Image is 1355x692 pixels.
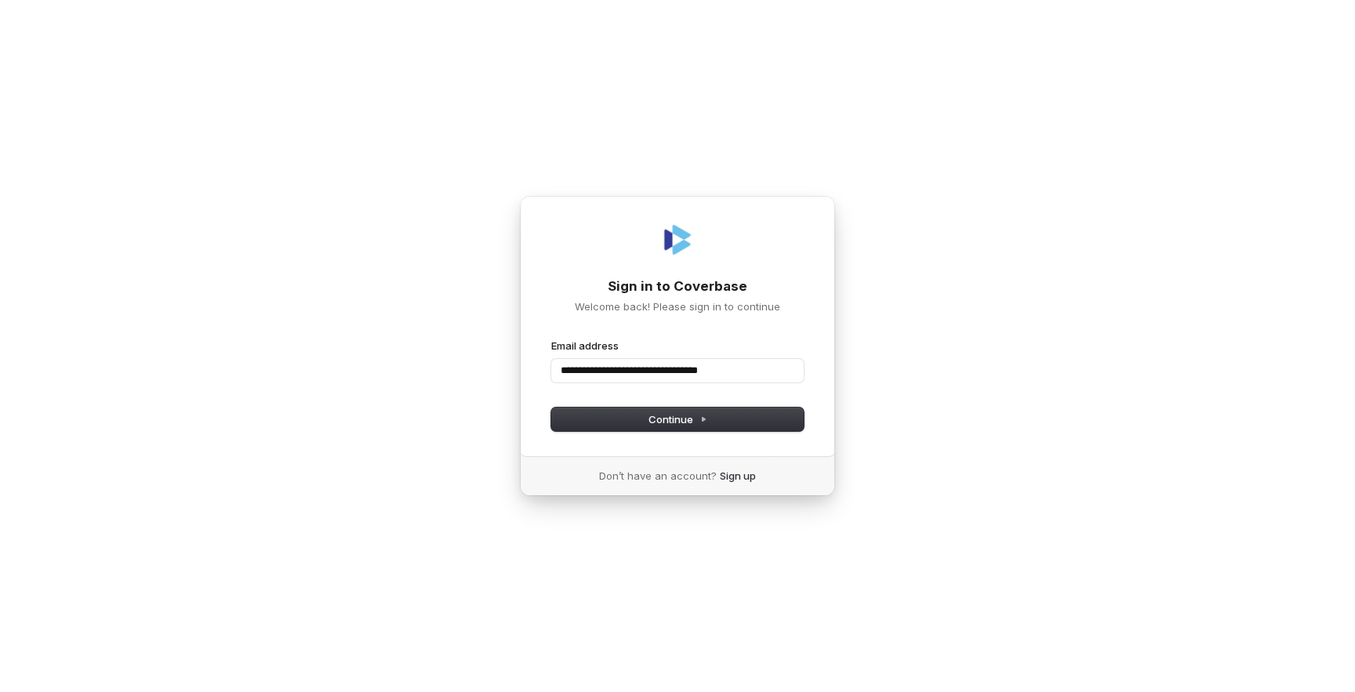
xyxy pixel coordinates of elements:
[659,221,696,259] img: Coverbase
[551,408,804,431] button: Continue
[648,412,707,426] span: Continue
[551,299,804,313] p: Welcome back! Please sign in to continue
[551,277,804,296] h1: Sign in to Coverbase
[551,339,619,353] label: Email address
[599,469,717,483] span: Don’t have an account?
[720,469,756,483] a: Sign up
